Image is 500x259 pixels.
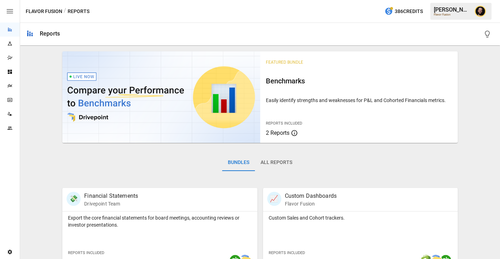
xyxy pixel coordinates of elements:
[40,30,60,37] div: Reports
[68,214,251,228] p: Export the core financial statements for board meetings, accounting reviews or investor presentat...
[285,200,337,207] p: Flavor Fusion
[266,60,303,65] span: Featured Bundle
[267,192,281,206] div: 📈
[68,251,104,255] span: Reports Included
[285,192,337,200] p: Custom Dashboards
[84,192,138,200] p: Financial Statements
[434,6,470,13] div: [PERSON_NAME]
[266,121,302,126] span: Reports Included
[266,129,289,136] span: 2 Reports
[269,251,305,255] span: Reports Included
[395,7,423,16] span: 386 Credits
[475,6,486,17] img: Ciaran Nugent
[266,75,452,87] h6: Benchmarks
[269,214,452,221] p: Custom Sales and Cohort trackers.
[255,154,298,171] button: All Reports
[266,97,452,104] p: Easily identify strengths and weaknesses for P&L and Cohorted Financials metrics.
[62,51,260,143] img: video thumbnail
[222,154,255,171] button: Bundles
[26,7,62,16] button: Flavor Fusion
[382,5,426,18] button: 386Credits
[64,7,66,16] div: /
[470,1,490,21] button: Ciaran Nugent
[434,13,470,16] div: Flavor Fusion
[84,200,138,207] p: Drivepoint Team
[67,192,81,206] div: 💸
